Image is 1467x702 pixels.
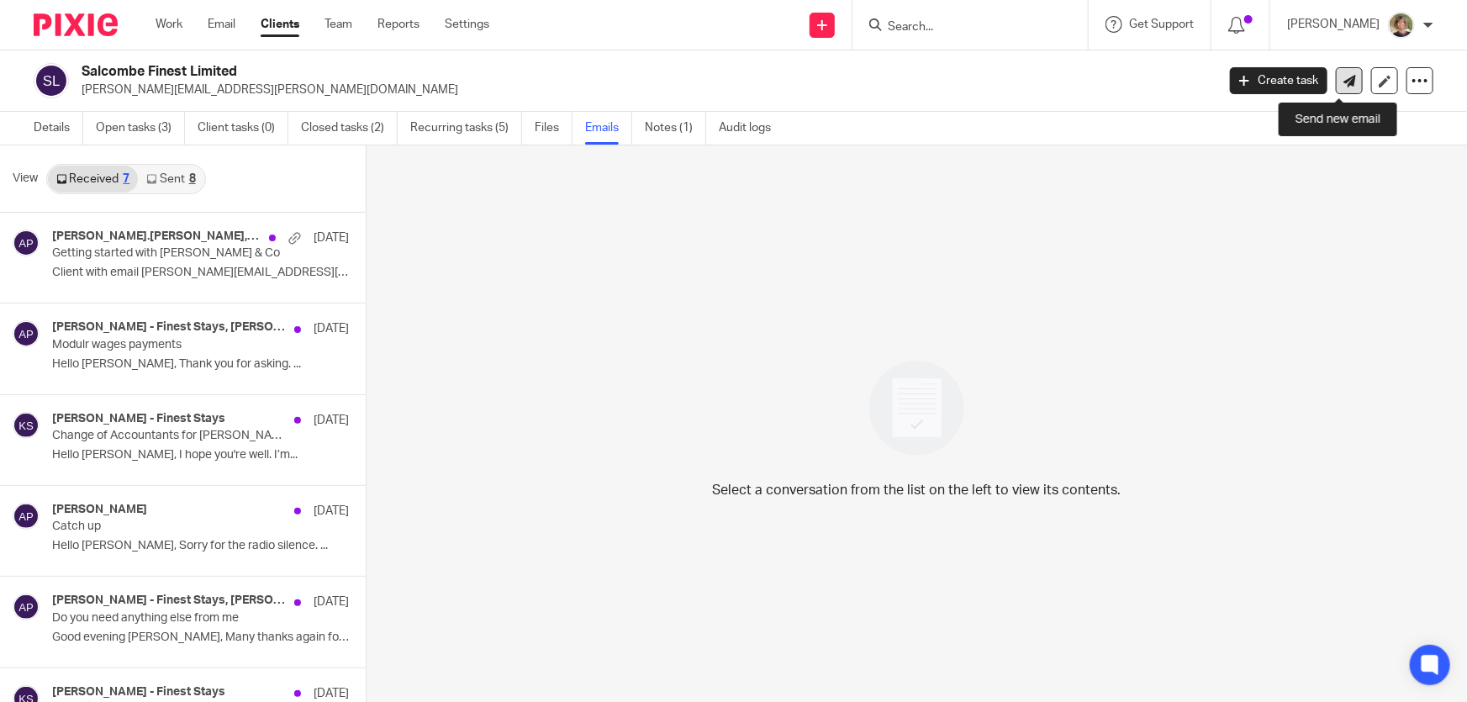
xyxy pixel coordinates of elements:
[886,20,1037,35] input: Search
[52,412,225,426] h4: [PERSON_NAME] - Finest Stays
[645,112,706,145] a: Notes (1)
[34,63,69,98] img: svg%3E
[314,503,349,520] p: [DATE]
[13,594,40,620] img: svg%3E
[52,611,290,625] p: Do you need anything else from me
[301,112,398,145] a: Closed tasks (2)
[34,112,83,145] a: Details
[314,412,349,429] p: [DATE]
[52,246,290,261] p: Getting started with [PERSON_NAME] & Co
[48,166,138,193] a: Received7
[1287,16,1380,33] p: [PERSON_NAME]
[156,16,182,33] a: Work
[52,230,261,244] h4: [PERSON_NAME].[PERSON_NAME], [PERSON_NAME] - Finest Stays, [PERSON_NAME]
[82,82,1205,98] p: [PERSON_NAME][EMAIL_ADDRESS][PERSON_NAME][DOMAIN_NAME]
[52,539,349,553] p: Hello [PERSON_NAME], Sorry for the radio silence. ...
[123,173,129,185] div: 7
[314,685,349,702] p: [DATE]
[198,112,288,145] a: Client tasks (0)
[96,112,185,145] a: Open tasks (3)
[858,350,975,467] img: image
[52,266,349,280] p: Client with email [PERSON_NAME][EMAIL_ADDRESS][PERSON_NAME][DOMAIN_NAME]...
[445,16,489,33] a: Settings
[13,412,40,439] img: svg%3E
[410,112,522,145] a: Recurring tasks (5)
[261,16,299,33] a: Clients
[138,166,203,193] a: Sent8
[713,480,1121,500] p: Select a conversation from the list on the left to view its contents.
[1388,12,1415,39] img: High%20Res%20Andrew%20Price%20Accountants_Poppy%20Jakes%20photography-1142.jpg
[52,594,286,608] h4: [PERSON_NAME] - Finest Stays, [PERSON_NAME]
[82,63,980,81] h2: Salcombe Finest Limited
[189,173,196,185] div: 8
[585,112,632,145] a: Emails
[13,170,38,187] span: View
[52,448,349,462] p: Hello [PERSON_NAME], I hope you're well. I’m...
[325,16,352,33] a: Team
[314,230,349,246] p: [DATE]
[719,112,784,145] a: Audit logs
[52,357,349,372] p: Hello [PERSON_NAME], Thank you for asking. ...
[52,429,290,443] p: Change of Accountants for [PERSON_NAME] / Salcombe Finest Ltd / Finest Stays Ltd
[52,320,286,335] h4: [PERSON_NAME] - Finest Stays, [PERSON_NAME]
[1230,67,1327,94] a: Create task
[208,16,235,33] a: Email
[52,520,290,534] p: Catch up
[535,112,573,145] a: Files
[314,594,349,610] p: [DATE]
[377,16,420,33] a: Reports
[52,338,290,352] p: Modulr wages payments
[52,503,147,517] h4: [PERSON_NAME]
[1129,18,1194,30] span: Get Support
[13,320,40,347] img: svg%3E
[52,631,349,645] p: Good evening [PERSON_NAME], Many thanks again for...
[52,685,225,699] h4: [PERSON_NAME] - Finest Stays
[13,503,40,530] img: svg%3E
[34,13,118,36] img: Pixie
[314,320,349,337] p: [DATE]
[13,230,40,256] img: svg%3E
